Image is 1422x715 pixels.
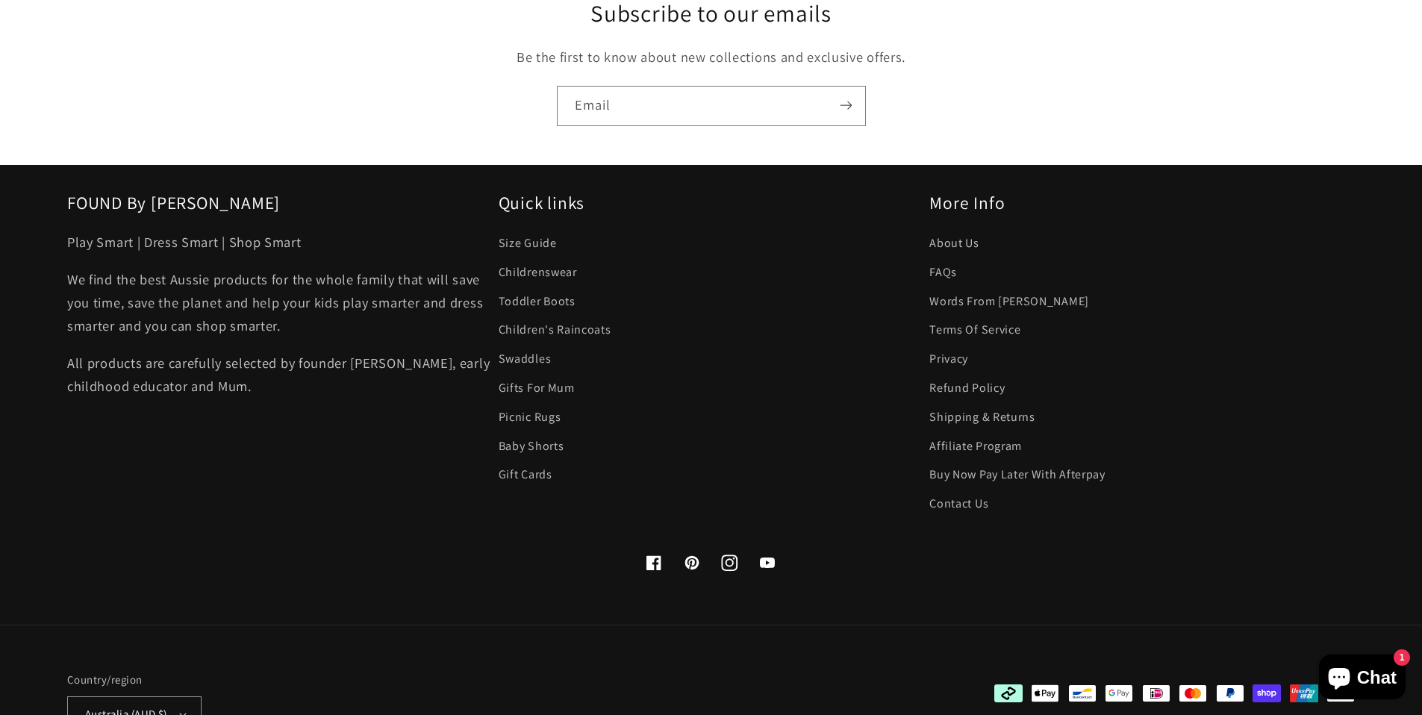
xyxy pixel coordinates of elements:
a: Childrenswear [499,257,577,287]
a: Picnic Rugs [499,402,561,431]
a: About Us [929,233,979,257]
h2: More Info [929,192,1355,214]
p: We find the best Aussie products for the whole family that will save you time, save the planet an... [67,268,493,338]
a: Swaddles [499,345,552,374]
button: Subscribe [827,86,865,126]
a: Gift Cards [499,460,552,490]
a: Toddler Boots [499,287,576,316]
a: Words From [PERSON_NAME] [929,287,1089,316]
a: Affiliate Program [929,431,1022,460]
a: Children's Raincoats [499,316,611,345]
a: Refund Policy [929,373,1005,402]
a: Gifts For Mum [499,373,575,402]
a: Baby Shorts [499,431,564,460]
a: Privacy [929,345,968,374]
a: Buy Now Pay Later With Afterpay [929,460,1105,490]
inbox-online-store-chat: Shopify online store chat [1315,655,1410,703]
h2: FOUND By [PERSON_NAME] [67,192,493,214]
a: Shipping & Returns [929,402,1035,431]
a: FAQs [929,257,957,287]
p: Be the first to know about new collections and exclusive offers. [411,46,1011,69]
p: All products are carefully selected by founder [PERSON_NAME], early childhood educator and Mum. [67,352,493,398]
a: Terms Of Service [929,316,1020,345]
a: Size Guide [499,233,557,257]
h2: Country/region [67,672,202,687]
h2: Quick links [499,192,924,214]
p: Play Smart | Dress Smart | Shop Smart [67,231,493,254]
a: Contact Us [929,489,988,518]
